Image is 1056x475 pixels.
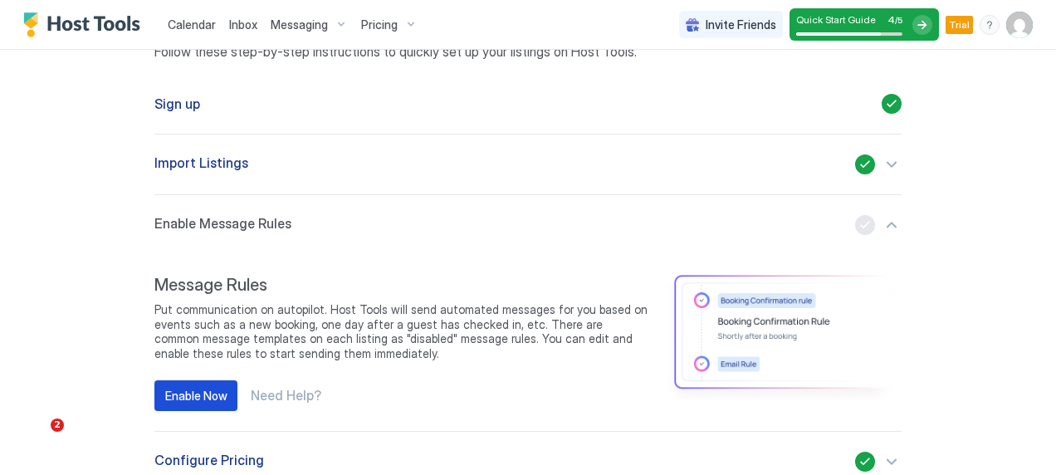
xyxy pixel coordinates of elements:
span: Import Listings [154,154,248,174]
button: Import Listings [154,135,902,194]
span: Message Rules [154,275,649,296]
span: 2 [51,419,64,432]
div: menu [980,15,1000,35]
a: Inbox [229,16,257,33]
button: Enable Message Rules [154,195,902,255]
span: Need Help? [251,387,321,404]
button: Enable Now [154,380,237,411]
div: User profile [1006,12,1033,38]
span: Pricing [361,17,398,32]
span: Messaging [271,17,328,32]
section: Enable Message Rules [154,255,902,431]
span: Inbox [229,17,257,32]
span: Enable Message Rules [154,215,291,235]
a: Need Help? [251,387,321,404]
a: Calendar [168,16,216,33]
span: Follow these step-by-step instructions to quickly set up your listings on Host Tools. [154,43,902,60]
span: Configure Pricing [154,452,264,472]
span: Calendar [168,17,216,32]
iframe: Intercom live chat [17,419,56,458]
span: 4 [887,13,895,26]
span: / 5 [895,15,902,26]
span: Quick Start Guide [796,13,876,26]
span: Put communication on autopilot. Host Tools will send automated messages for you based on events s... [154,302,649,360]
span: Trial [949,17,970,32]
span: Sign up [154,95,200,112]
div: Enable Now [165,387,227,404]
span: Invite Friends [706,17,776,32]
a: Host Tools Logo [23,12,148,37]
div: image [662,275,902,401]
